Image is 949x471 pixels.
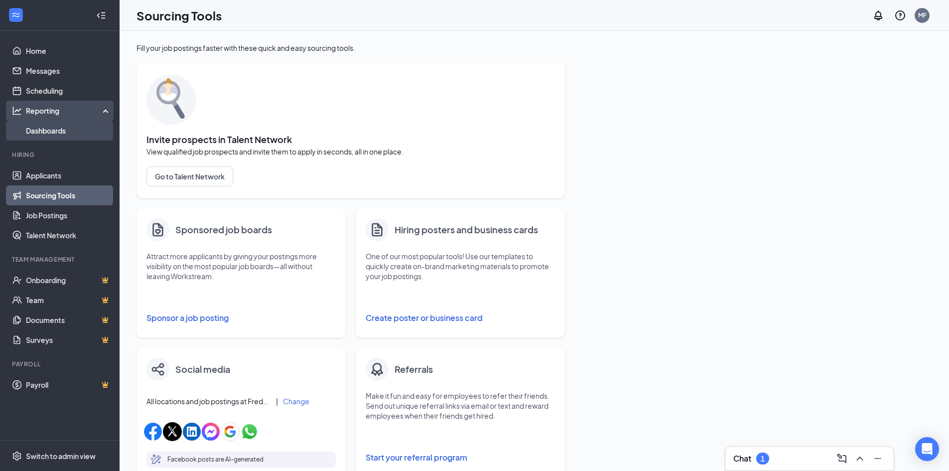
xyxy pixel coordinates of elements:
[366,391,555,421] p: Make it fun and easy for employees to refer their friends. Send out unique referral links via ema...
[26,270,111,290] a: OnboardingCrown
[146,308,336,328] button: Sponsor a job posting
[26,61,111,81] a: Messages
[894,9,906,21] svg: QuestionInfo
[369,361,385,377] img: badge
[241,423,259,441] img: whatsappIcon
[26,290,111,310] a: TeamCrown
[852,451,868,467] button: ChevronUp
[12,106,22,116] svg: Analysis
[202,423,220,441] img: facebookMessengerIcon
[146,251,336,281] p: Attract more applicants by giving your postings more visibility on the most popular job boards—al...
[872,9,884,21] svg: Notifications
[146,135,555,145] span: Invite prospects in Talent Network
[870,451,886,467] button: Minimize
[915,437,939,461] div: Open Intercom Messenger
[872,453,884,465] svg: Minimize
[150,454,162,466] svg: MagicPencil
[26,81,111,101] a: Scheduling
[146,75,196,125] img: sourcing-tools
[146,166,555,186] a: Go to Talent Network
[144,423,162,441] img: facebookIcon
[26,310,111,330] a: DocumentsCrown
[26,106,112,116] div: Reporting
[12,451,22,461] svg: Settings
[150,222,166,238] img: clipboard
[26,41,111,61] a: Home
[854,453,866,465] svg: ChevronUp
[26,121,111,141] a: Dashboards
[836,453,848,465] svg: ComposeMessage
[761,455,765,463] div: 1
[12,151,109,159] div: Hiring
[136,43,565,53] div: Fill your job postings faster with these quick and easy sourcing tools.
[395,223,538,237] h4: Hiring posters and business cards
[834,451,850,467] button: ComposeMessage
[11,10,21,20] svg: WorkstreamLogo
[26,451,96,461] div: Switch to admin view
[366,448,555,468] button: Start your referral program
[167,455,264,465] p: Facebook posts are AI-generated
[26,375,111,395] a: PayrollCrown
[146,147,555,157] span: View qualified job prospects and invite them to apply in seconds, all in one place.
[733,453,751,464] h3: Chat
[136,7,222,24] h1: Sourcing Tools
[175,362,230,376] h4: Social media
[369,221,385,238] svg: Document
[26,205,111,225] a: Job Postings
[366,308,555,328] button: Create poster or business card
[366,251,555,281] p: One of our most popular tools! Use our templates to quickly create on-brand marketing materials t...
[175,223,272,237] h4: Sponsored job boards
[26,330,111,350] a: SurveysCrown
[395,362,433,376] h4: Referrals
[918,11,927,19] div: MF
[221,422,240,441] img: googleIcon
[12,255,109,264] div: Team Management
[146,396,271,406] span: All locations and job postings at Freddy's Frozen Custard & Steakburgers
[163,422,182,441] img: xIcon
[12,360,109,368] div: Payroll
[146,166,233,186] button: Go to Talent Network
[26,165,111,185] a: Applicants
[283,398,309,405] button: Change
[96,10,106,20] svg: Collapse
[151,363,164,376] img: share
[276,396,278,407] div: |
[183,423,201,441] img: linkedinIcon
[26,225,111,245] a: Talent Network
[26,185,111,205] a: Sourcing Tools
